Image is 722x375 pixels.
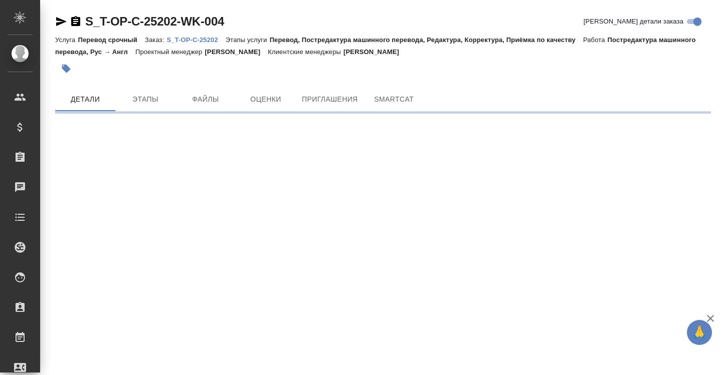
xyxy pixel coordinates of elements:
p: Заказ: [145,36,166,44]
span: Файлы [182,93,230,106]
p: S_T-OP-C-25202 [166,36,225,44]
p: Проектный менеджер [135,48,205,56]
span: SmartCat [370,93,418,106]
button: Скопировать ссылку [70,16,82,28]
p: Перевод срочный [78,36,145,44]
span: Детали [61,93,109,106]
a: S_T-OP-C-25202-WK-004 [85,15,224,28]
span: 🙏 [691,322,708,343]
span: Оценки [242,93,290,106]
p: Клиентские менеджеры [268,48,343,56]
span: [PERSON_NAME] детали заказа [584,17,683,27]
button: Скопировать ссылку для ЯМессенджера [55,16,67,28]
p: [PERSON_NAME] [205,48,268,56]
button: 🙏 [687,320,712,345]
span: Этапы [121,93,169,106]
p: Перевод, Постредактура машинного перевода, Редактура, Корректура, Приёмка по качеству [270,36,583,44]
p: [PERSON_NAME] [343,48,407,56]
p: Работа [583,36,608,44]
p: Этапы услуги [226,36,270,44]
a: S_T-OP-C-25202 [166,35,225,44]
p: Услуга [55,36,78,44]
span: Приглашения [302,93,358,106]
button: Добавить тэг [55,58,77,80]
